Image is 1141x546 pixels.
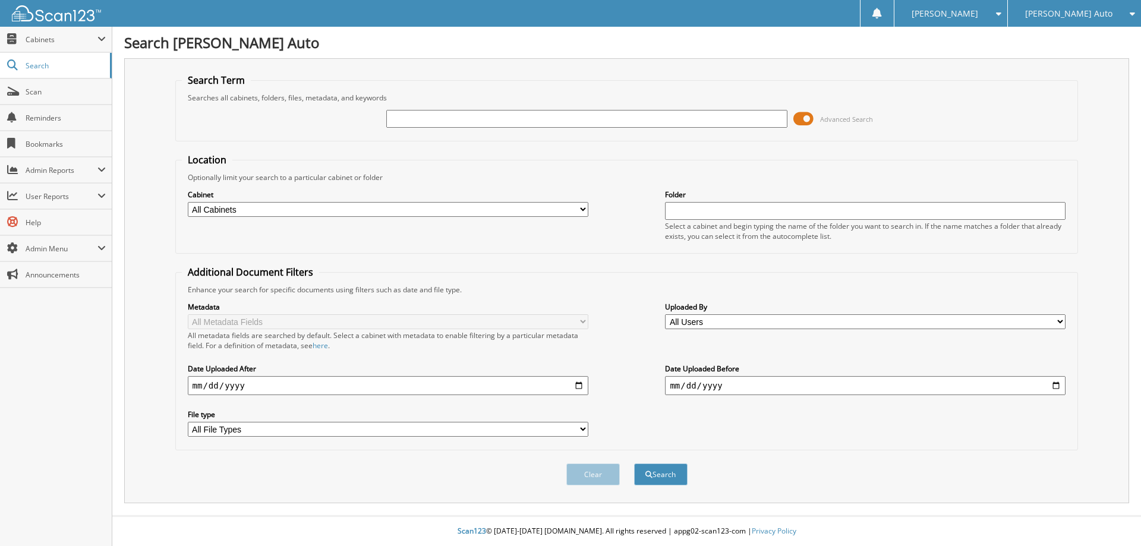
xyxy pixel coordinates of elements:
input: end [665,376,1066,395]
span: Admin Reports [26,165,97,175]
label: Folder [665,190,1066,200]
a: here [313,340,328,351]
div: Optionally limit your search to a particular cabinet or folder [182,172,1072,182]
button: Clear [566,463,620,485]
span: User Reports [26,191,97,201]
div: All metadata fields are searched by default. Select a cabinet with metadata to enable filtering b... [188,330,588,351]
span: Advanced Search [820,115,873,124]
div: © [DATE]-[DATE] [DOMAIN_NAME]. All rights reserved | appg02-scan123-com | [112,517,1141,546]
label: Uploaded By [665,302,1066,312]
span: Scan [26,87,106,97]
legend: Location [182,153,232,166]
button: Search [634,463,688,485]
label: Date Uploaded After [188,364,588,374]
label: Metadata [188,302,588,312]
span: [PERSON_NAME] Auto [1025,10,1112,17]
span: Admin Menu [26,244,97,254]
span: Announcements [26,270,106,280]
legend: Additional Document Filters [182,266,319,279]
span: [PERSON_NAME] [912,10,978,17]
span: Search [26,61,104,71]
input: start [188,376,588,395]
span: Cabinets [26,34,97,45]
h1: Search [PERSON_NAME] Auto [124,33,1129,52]
img: scan123-logo-white.svg [12,5,101,21]
label: Cabinet [188,190,588,200]
span: Help [26,217,106,228]
iframe: Chat Widget [1082,489,1141,546]
div: Select a cabinet and begin typing the name of the folder you want to search in. If the name match... [665,221,1066,241]
label: File type [188,409,588,419]
span: Bookmarks [26,139,106,149]
legend: Search Term [182,74,251,87]
span: Reminders [26,113,106,123]
span: Scan123 [458,526,486,536]
div: Enhance your search for specific documents using filters such as date and file type. [182,285,1072,295]
div: Searches all cabinets, folders, files, metadata, and keywords [182,93,1072,103]
a: Privacy Policy [752,526,796,536]
label: Date Uploaded Before [665,364,1066,374]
